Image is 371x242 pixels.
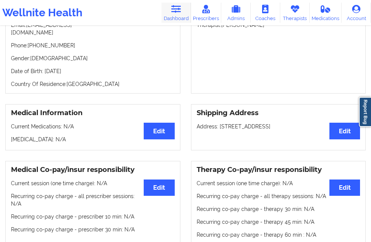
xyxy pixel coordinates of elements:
button: Edit [144,123,174,139]
p: Country Of Residence: [GEOGRAPHIC_DATA] [11,80,175,88]
p: Current Medications: N/A [11,123,175,130]
p: Gender: [DEMOGRAPHIC_DATA] [11,55,175,62]
button: Edit [329,180,360,196]
button: Edit [329,123,360,139]
a: Prescribers [191,3,221,23]
p: Recurring co-pay charge - therapy 30 min : N/A [197,205,360,213]
a: Dashboard [161,3,191,23]
p: [MEDICAL_DATA]: N/A [11,136,175,143]
p: Address: [STREET_ADDRESS] [197,123,360,130]
h3: Shipping Address [197,109,360,117]
p: Recurring co-pay charge - all prescriber sessions : N/A [11,192,175,208]
button: Edit [144,180,174,196]
p: Phone: [PHONE_NUMBER] [11,42,175,49]
a: Medications [310,3,342,23]
a: Admins [221,3,251,23]
h3: Medical Information [11,109,175,117]
p: Email: [EMAIL_ADDRESS][DOMAIN_NAME] [11,21,175,36]
p: Current session (one time charge): N/A [11,180,175,187]
a: Coaches [251,3,280,23]
p: Recurring co-pay charge - therapy 60 min : N/A [197,231,360,239]
h3: Medical Co-pay/insur responsibility [11,165,175,174]
a: Report Bug [359,97,371,127]
p: Recurring co-pay charge - therapy 45 min : N/A [197,218,360,226]
p: Recurring co-pay charge - prescriber 10 min : N/A [11,213,175,220]
p: Current session (one time charge): N/A [197,180,360,187]
p: Recurring co-pay charge - prescriber 30 min : N/A [11,226,175,233]
h3: Therapy Co-pay/insur responsibility [197,165,360,174]
a: Account [342,3,371,23]
a: Therapists [280,3,310,23]
p: Date of Birth: [DATE] [11,67,175,75]
p: Recurring co-pay charge - all therapy sessions : N/A [197,192,360,200]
